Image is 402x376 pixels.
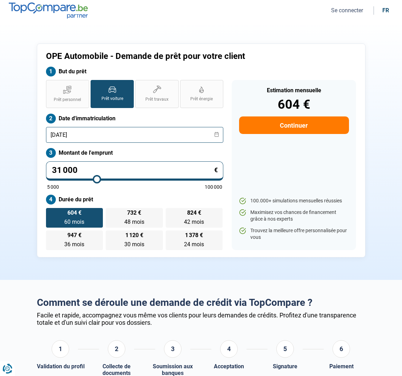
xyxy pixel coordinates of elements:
label: But du prêt [46,67,224,76]
label: Date d'immatriculation [46,114,224,123]
div: 5 [276,340,294,358]
div: Acceptation [214,363,244,370]
span: 1 120 € [125,233,143,238]
span: 5 000 [47,184,59,189]
div: Validation du profil [37,363,85,370]
li: 100.000+ simulations mensuelles réussies [239,197,349,204]
div: fr [382,7,389,14]
span: Prêt travaux [145,96,169,102]
span: 36 mois [64,241,84,248]
div: 4 [220,340,238,358]
span: 60 mois [64,219,84,225]
div: Facile et rapide, accompagnez vous même vos clients pour leurs demandes de crédits. Profitez d'un... [37,311,365,326]
span: 1 378 € [185,233,203,238]
span: Prêt énergie [190,96,213,102]
button: Se connecter [329,7,365,14]
li: Trouvez la meilleure offre personnalisée pour vous [239,227,349,241]
div: 604 € [239,98,349,111]
label: Montant de l'emprunt [46,148,224,158]
div: Signature [273,363,297,370]
span: 42 mois [184,219,204,225]
input: jj/mm/aaaa [46,127,224,143]
div: 2 [108,340,125,358]
span: 947 € [67,233,81,238]
div: Estimation mensuelle [239,88,349,93]
span: Prêt personnel [54,97,81,103]
span: 48 mois [124,219,144,225]
img: TopCompare.be [9,2,88,18]
span: 824 € [187,210,201,216]
span: 30 mois [124,241,144,248]
div: 3 [164,340,182,358]
div: 1 [52,340,69,358]
h2: Comment se déroule une demande de crédit via TopCompare ? [37,297,365,309]
li: Maximisez vos chances de financement grâce à nos experts [239,209,349,223]
span: 732 € [127,210,141,216]
label: Durée du prêt [46,195,224,204]
span: 24 mois [184,241,204,248]
span: 100 000 [205,184,222,189]
h1: OPE Automobile - Demande de prêt pour votre client [46,51,277,61]
span: Prêt voiture [101,96,123,102]
div: 6 [332,340,350,358]
span: € [214,167,218,173]
span: 604 € [67,210,81,216]
div: Paiement [329,363,354,370]
button: Continuer [239,116,349,134]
